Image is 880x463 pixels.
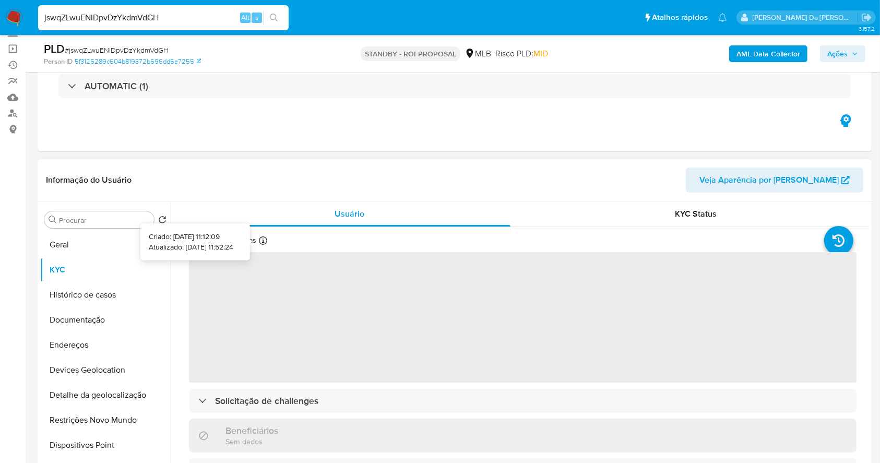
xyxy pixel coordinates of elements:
button: Dispositivos Point [40,433,171,458]
button: Geral [40,232,171,257]
span: # jswqZLwuENlDpvDzYkdmVdGH [65,45,169,55]
span: Usuário [335,208,364,220]
span: ‌ [189,252,857,383]
p: Criado: [DATE] 11:12:09 [149,232,233,242]
button: search-icon [263,10,284,25]
button: Devices Geolocation [40,358,171,383]
button: Restrições Novo Mundo [40,408,171,433]
span: 3.157.2 [859,25,875,33]
span: MID [533,48,548,60]
h1: Informação do Usuário [46,175,132,185]
span: Risco PLD: [495,48,548,60]
a: 5f3125289c604b819372b596dd5e7255 [75,57,201,66]
p: STANDBY - ROI PROPOSAL [361,46,460,61]
button: Endereços [40,333,171,358]
button: Veja Aparência por [PERSON_NAME] [686,168,863,193]
span: KYC Status [675,208,717,220]
h3: Solicitação de challenges [215,395,318,407]
b: PLD [44,40,65,57]
div: AUTOMATIC (1) [58,74,851,98]
span: Alt [241,13,249,22]
p: Atualizado: [DATE] 11:52:24 [149,242,233,252]
button: AML Data Collector [729,45,807,62]
b: AML Data Collector [736,45,800,62]
p: Sem dados [225,436,278,446]
a: Notificações [718,13,727,22]
span: s [255,13,258,22]
button: Detalhe da geolocalização [40,383,171,408]
a: Sair [861,12,872,23]
span: Atalhos rápidos [652,12,708,23]
div: BeneficiáriosSem dados [189,419,857,453]
h3: AUTOMATIC (1) [85,80,148,92]
button: KYC [40,257,171,282]
h3: Beneficiários [225,425,278,436]
span: Veja Aparência por [PERSON_NAME] [699,168,839,193]
button: Ações [820,45,865,62]
button: Procurar [49,216,57,224]
div: MLB [465,48,491,60]
input: Pesquise usuários ou casos... [38,11,289,25]
b: Person ID [44,57,73,66]
p: patricia.varelo@mercadopago.com.br [753,13,858,22]
span: Ações [827,45,848,62]
button: Documentação [40,307,171,333]
input: Procurar [59,216,150,225]
div: Solicitação de challenges [189,389,857,413]
button: Histórico de casos [40,282,171,307]
button: Retornar ao pedido padrão [158,216,167,227]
